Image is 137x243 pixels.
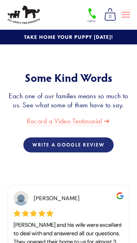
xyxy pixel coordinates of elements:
img: All About The Doodles [7,6,40,24]
h3: Each one of our families means so much to us. See what some of them have to say. [7,91,130,109]
a: Record a Video Testimonial ➔ [27,117,110,126]
span: 0 [104,12,116,21]
h1: Some Kind Words [7,71,130,84]
a: Write a google review [23,137,114,152]
img: Phone Icon [87,7,98,23]
a: 0 items in cart [101,6,119,24]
